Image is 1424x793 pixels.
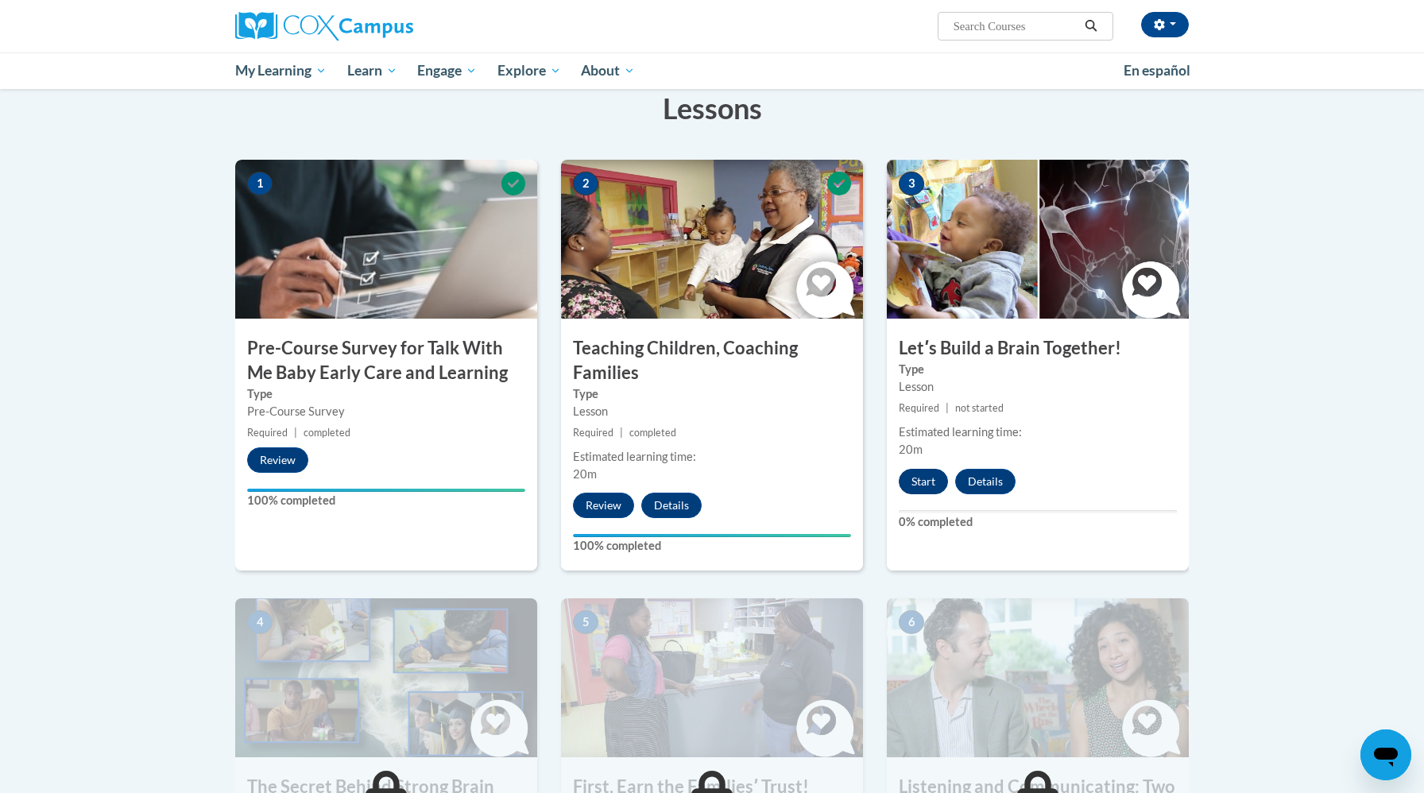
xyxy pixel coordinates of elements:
[235,160,537,319] img: Course Image
[247,447,308,473] button: Review
[337,52,408,89] a: Learn
[247,492,525,509] label: 100% completed
[235,12,537,41] a: Cox Campus
[497,61,561,80] span: Explore
[899,361,1177,378] label: Type
[952,17,1079,36] input: Search Courses
[247,427,288,439] span: Required
[573,427,613,439] span: Required
[247,172,273,195] span: 1
[417,61,477,80] span: Engage
[247,385,525,403] label: Type
[899,469,948,494] button: Start
[1079,17,1103,36] button: Search
[573,467,597,481] span: 20m
[561,598,863,757] img: Course Image
[1113,54,1201,87] a: En español
[946,402,949,414] span: |
[561,160,863,319] img: Course Image
[294,427,297,439] span: |
[899,513,1177,531] label: 0% completed
[899,443,923,456] span: 20m
[407,52,487,89] a: Engage
[1141,12,1189,37] button: Account Settings
[620,427,623,439] span: |
[487,52,571,89] a: Explore
[573,610,598,634] span: 5
[899,378,1177,396] div: Lesson
[561,336,863,385] h3: Teaching Children, Coaching Families
[247,403,525,420] div: Pre-Course Survey
[235,88,1189,128] h3: Lessons
[899,172,924,195] span: 3
[247,610,273,634] span: 4
[573,537,851,555] label: 100% completed
[573,534,851,537] div: Your progress
[573,172,598,195] span: 2
[573,448,851,466] div: Estimated learning time:
[571,52,646,89] a: About
[887,336,1189,361] h3: Letʹs Build a Brain Together!
[899,610,924,634] span: 6
[211,52,1213,89] div: Main menu
[887,598,1189,757] img: Course Image
[247,489,525,492] div: Your progress
[573,493,634,518] button: Review
[235,598,537,757] img: Course Image
[1124,62,1190,79] span: En español
[887,160,1189,319] img: Course Image
[899,402,939,414] span: Required
[629,427,676,439] span: completed
[955,402,1004,414] span: not started
[573,385,851,403] label: Type
[955,469,1016,494] button: Details
[573,403,851,420] div: Lesson
[235,61,327,80] span: My Learning
[1360,729,1411,780] iframe: Button to launch messaging window
[225,52,337,89] a: My Learning
[235,12,413,41] img: Cox Campus
[899,424,1177,441] div: Estimated learning time:
[347,61,397,80] span: Learn
[235,336,537,385] h3: Pre-Course Survey for Talk With Me Baby Early Care and Learning
[304,427,350,439] span: completed
[641,493,702,518] button: Details
[581,61,635,80] span: About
